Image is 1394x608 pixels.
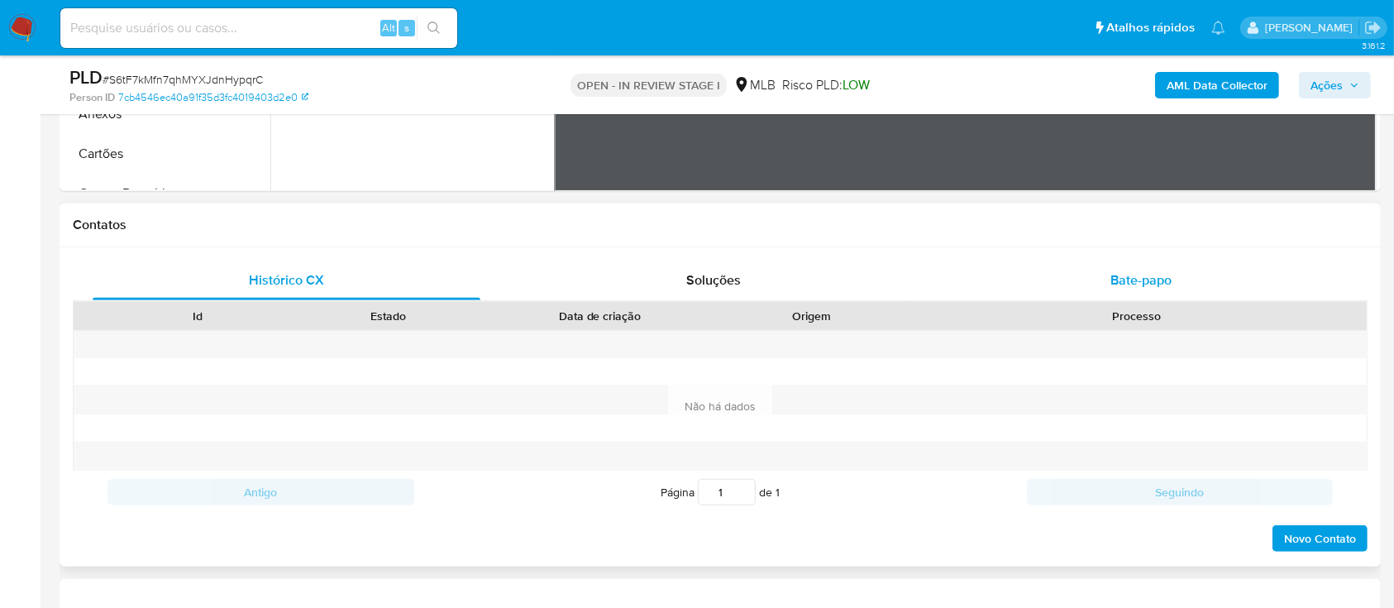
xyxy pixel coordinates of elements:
[60,17,457,39] input: Pesquise usuários ou casos...
[1265,20,1358,36] p: carlos.guerra@mercadopago.com.br
[1364,19,1382,36] a: Sair
[64,134,270,174] button: Cartões
[1106,19,1195,36] span: Atalhos rápidos
[495,308,704,324] div: Data de criação
[103,71,263,88] span: # S6tF7kMfn7qhMYXJdnHypqrC
[661,479,780,505] span: Página de
[107,479,414,505] button: Antigo
[686,270,741,290] span: Soluções
[1155,72,1279,98] button: AML Data Collector
[305,308,473,324] div: Estado
[733,76,776,94] div: MLB
[1110,270,1172,290] span: Bate-papo
[776,484,780,500] span: 1
[64,174,270,213] button: Contas Bancárias
[1167,72,1267,98] b: AML Data Collector
[843,75,870,94] span: LOW
[1272,525,1368,552] button: Novo Contato
[1310,72,1343,98] span: Ações
[1211,21,1225,35] a: Notificações
[919,308,1355,324] div: Processo
[1362,39,1386,52] span: 3.161.2
[249,270,324,290] span: Histórico CX
[570,74,727,97] p: OPEN - IN REVIEW STAGE I
[728,308,895,324] div: Origem
[69,90,115,105] b: Person ID
[118,90,308,105] a: 7cb4546ec40a91f35d3fc4019403d2e0
[404,20,409,36] span: s
[417,17,451,40] button: search-icon
[73,217,1368,233] h1: Contatos
[69,64,103,90] b: PLD
[114,308,282,324] div: Id
[1027,479,1334,505] button: Seguindo
[1284,527,1356,550] span: Novo Contato
[782,76,870,94] span: Risco PLD:
[1299,72,1371,98] button: Ações
[382,20,395,36] span: Alt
